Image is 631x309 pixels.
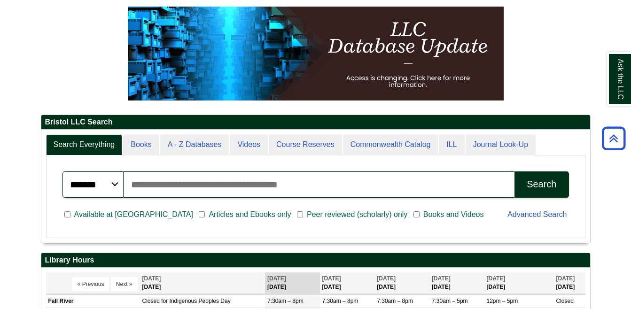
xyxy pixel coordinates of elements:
span: [DATE] [486,275,505,282]
a: Videos [230,134,268,155]
img: HTML tutorial [128,7,504,100]
span: [DATE] [556,275,575,282]
span: 7:30am – 8pm [377,298,413,304]
span: Peer reviewed (scholarly) only [303,209,411,220]
span: 7:30am – 8pm [322,298,358,304]
span: for Indigenous Peoples Day [161,298,230,304]
div: Search [527,179,556,190]
a: Journal Look-Up [466,134,536,155]
h2: Library Hours [41,253,590,268]
span: Closed [556,298,574,304]
td: Fall River [46,294,140,308]
button: « Previous [72,277,109,291]
span: [DATE] [377,275,396,282]
a: Course Reserves [269,134,342,155]
span: Available at [GEOGRAPHIC_DATA] [70,209,197,220]
th: [DATE] [484,272,553,294]
button: Search [514,171,569,198]
a: Search Everything [46,134,123,155]
a: Back to Top [599,132,629,145]
th: [DATE] [374,272,429,294]
a: ILL [439,134,464,155]
span: 12pm – 5pm [486,298,518,304]
span: [DATE] [267,275,286,282]
input: Articles and Ebooks only [199,210,205,219]
th: [DATE] [554,272,585,294]
input: Peer reviewed (scholarly) only [297,210,303,219]
a: Books [123,134,159,155]
th: [DATE] [140,272,265,294]
span: [DATE] [142,275,161,282]
th: [DATE] [429,272,484,294]
th: [DATE] [320,272,375,294]
span: Articles and Ebooks only [205,209,295,220]
span: 7:30am – 5pm [432,298,468,304]
th: [DATE] [265,272,320,294]
a: Commonwealth Catalog [343,134,438,155]
a: Advanced Search [507,210,567,218]
input: Available at [GEOGRAPHIC_DATA] [64,210,70,219]
span: [DATE] [432,275,451,282]
h2: Bristol LLC Search [41,115,590,130]
span: [DATE] [322,275,341,282]
a: A - Z Databases [160,134,229,155]
input: Books and Videos [413,210,420,219]
span: Books and Videos [420,209,488,220]
span: 7:30am – 8pm [267,298,304,304]
button: Next » [111,277,138,291]
span: Closed [142,298,160,304]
